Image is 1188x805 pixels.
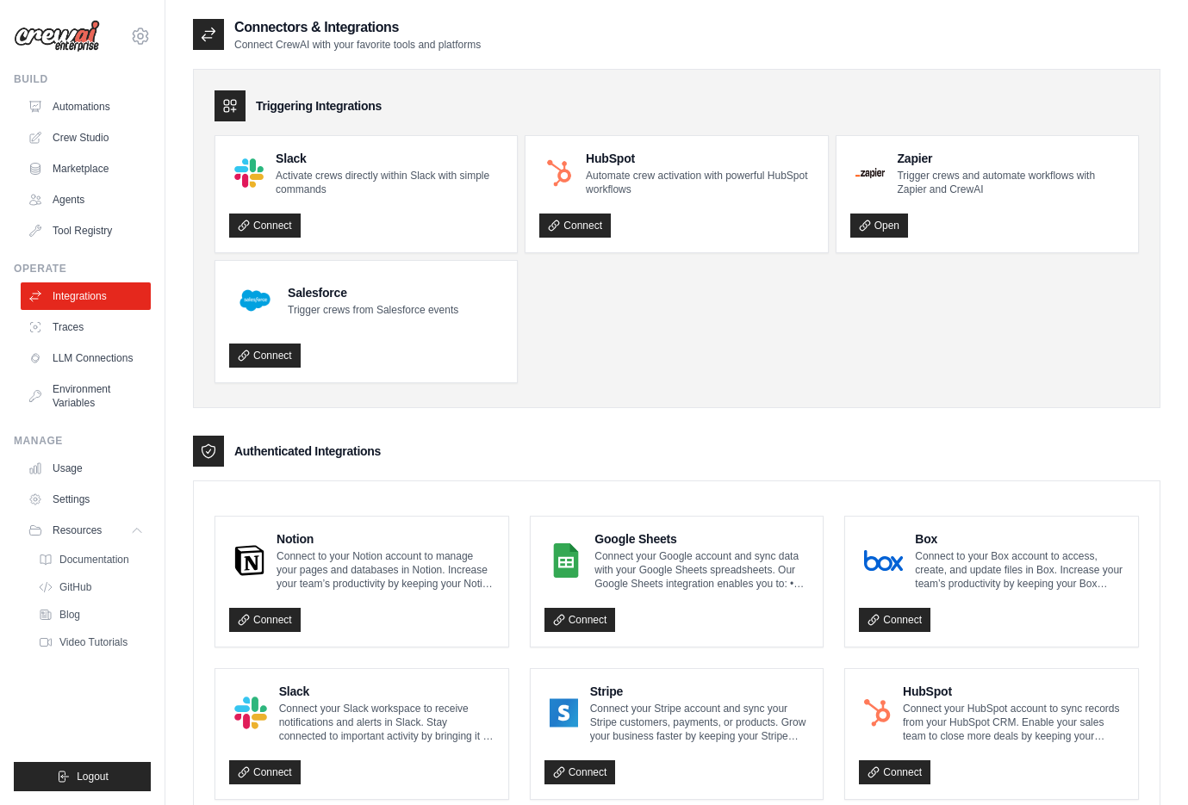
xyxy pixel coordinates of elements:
[586,150,814,167] h4: HubSpot
[276,150,503,167] h4: Slack
[586,169,814,196] p: Automate crew activation with powerful HubSpot workflows
[855,168,886,178] img: Zapier Logo
[21,124,151,152] a: Crew Studio
[277,530,494,548] h4: Notion
[550,696,578,730] img: Stripe Logo
[864,696,891,730] img: HubSpot Logo
[234,38,481,52] p: Connect CrewAI with your favorite tools and platforms
[594,549,809,591] p: Connect your Google account and sync data with your Google Sheets spreadsheets. Our Google Sheets...
[590,702,810,743] p: Connect your Stripe account and sync your Stripe customers, payments, or products. Grow your busi...
[21,186,151,214] a: Agents
[14,262,151,276] div: Operate
[14,72,151,86] div: Build
[897,150,1124,167] h4: Zapier
[234,158,264,188] img: Slack Logo
[21,455,151,482] a: Usage
[229,344,301,368] a: Connect
[903,702,1124,743] p: Connect your HubSpot account to sync records from your HubSpot CRM. Enable your sales team to clo...
[21,486,151,513] a: Settings
[539,214,611,238] a: Connect
[277,549,494,591] p: Connect to your Notion account to manage your pages and databases in Notion. Increase your team’s...
[234,696,267,730] img: Slack Logo
[21,313,151,341] a: Traces
[864,543,903,578] img: Box Logo
[14,434,151,448] div: Manage
[59,635,128,649] span: Video Tutorials
[229,214,301,238] a: Connect
[544,158,574,188] img: HubSpot Logo
[21,93,151,121] a: Automations
[859,760,930,784] a: Connect
[21,282,151,310] a: Integrations
[915,530,1124,548] h4: Box
[594,530,809,548] h4: Google Sheets
[59,608,80,622] span: Blog
[288,284,458,301] h4: Salesforce
[550,543,583,578] img: Google Sheets Logo
[903,683,1124,700] h4: HubSpot
[288,303,458,317] p: Trigger crews from Salesforce events
[31,630,151,654] a: Video Tutorials
[229,608,301,632] a: Connect
[59,553,129,567] span: Documentation
[544,608,616,632] a: Connect
[21,375,151,417] a: Environment Variables
[31,603,151,627] a: Blog
[53,523,102,537] span: Resources
[850,214,908,238] a: Open
[21,517,151,544] button: Resources
[14,762,151,791] button: Logout
[21,217,151,245] a: Tool Registry
[590,683,810,700] h4: Stripe
[229,760,301,784] a: Connect
[256,97,382,115] h3: Triggering Integrations
[234,443,381,460] h3: Authenticated Integrations
[915,549,1124,591] p: Connect to your Box account to access, create, and update files in Box. Increase your team’s prod...
[859,608,930,632] a: Connect
[21,155,151,183] a: Marketplace
[77,770,109,783] span: Logout
[14,20,100,53] img: Logo
[234,17,481,38] h2: Connectors & Integrations
[897,169,1124,196] p: Trigger crews and automate workflows with Zapier and CrewAI
[544,760,616,784] a: Connect
[234,280,276,321] img: Salesforce Logo
[234,543,264,578] img: Notion Logo
[21,344,151,372] a: LLM Connections
[279,683,494,700] h4: Slack
[276,169,503,196] p: Activate crews directly within Slack with simple commands
[279,702,494,743] p: Connect your Slack workspace to receive notifications and alerts in Slack. Stay connected to impo...
[31,548,151,572] a: Documentation
[59,580,91,594] span: GitHub
[31,575,151,599] a: GitHub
